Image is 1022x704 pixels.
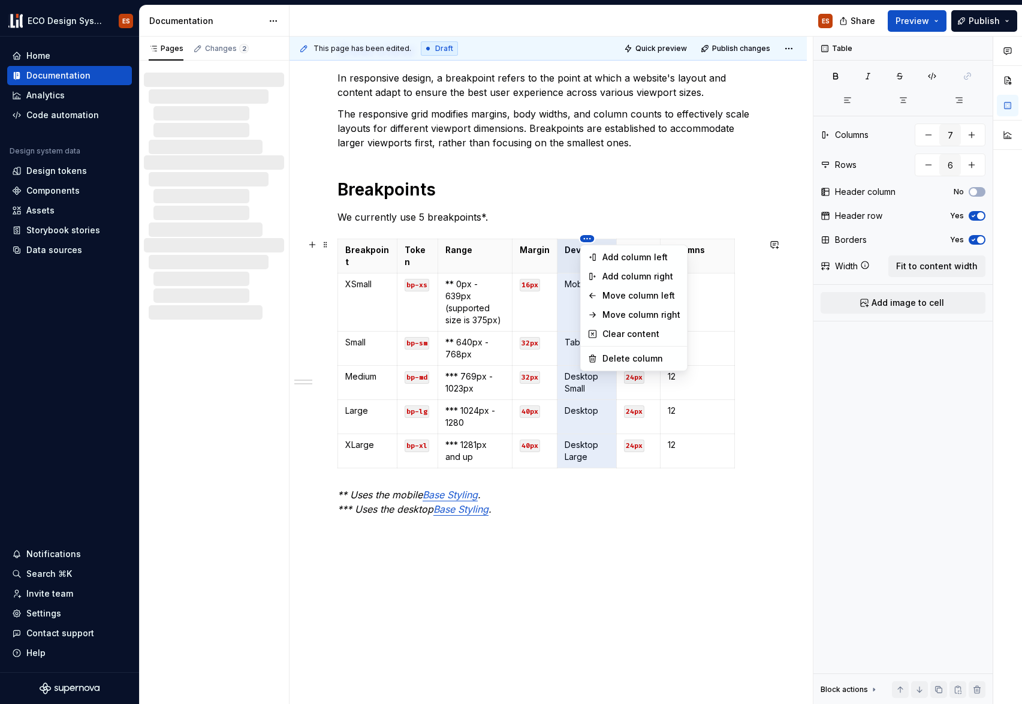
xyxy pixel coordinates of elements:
div: Add column right [602,270,680,282]
div: Clear content [602,328,680,340]
div: Move column left [602,290,680,302]
div: Add column left [602,251,680,263]
div: Delete column [602,353,680,365]
div: Move column right [602,309,680,321]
